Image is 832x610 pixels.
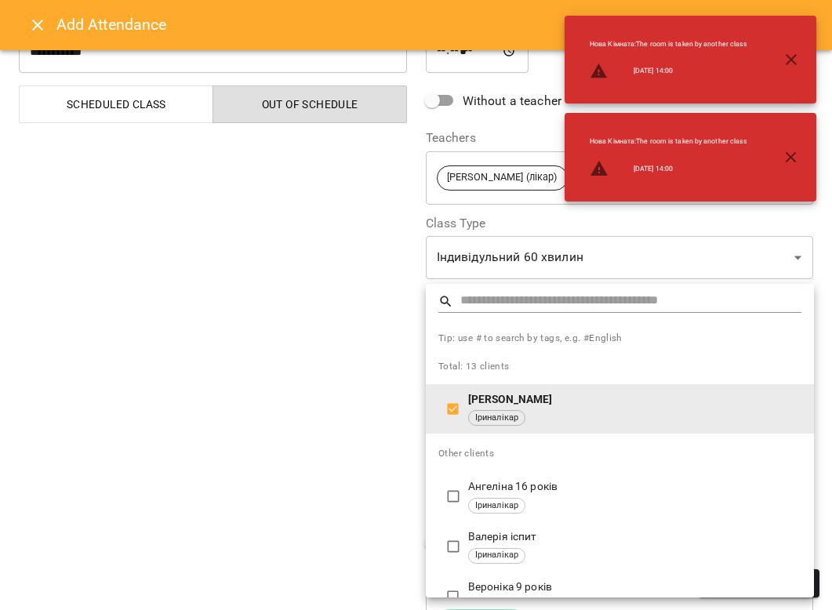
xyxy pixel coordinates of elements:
[438,448,494,459] span: Other clients
[438,331,801,347] span: Tip: use # to search by tags, e.g. #English
[577,56,760,87] li: [DATE] 14:00
[577,153,760,184] li: [DATE] 14:00
[577,130,760,153] li: Нова Кімната : The room is taken by another class
[468,579,801,595] p: Вероніка 9 років
[469,412,525,425] span: Іриналікар
[468,529,801,545] p: Валерія іспит
[469,499,525,513] span: Іриналікар
[469,549,525,562] span: Іриналікар
[438,361,510,372] span: Total: 13 clients
[468,392,801,408] p: [PERSON_NAME]
[468,479,801,495] p: Ангеліна 16 років
[577,33,760,56] li: Нова Кімната : The room is taken by another class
